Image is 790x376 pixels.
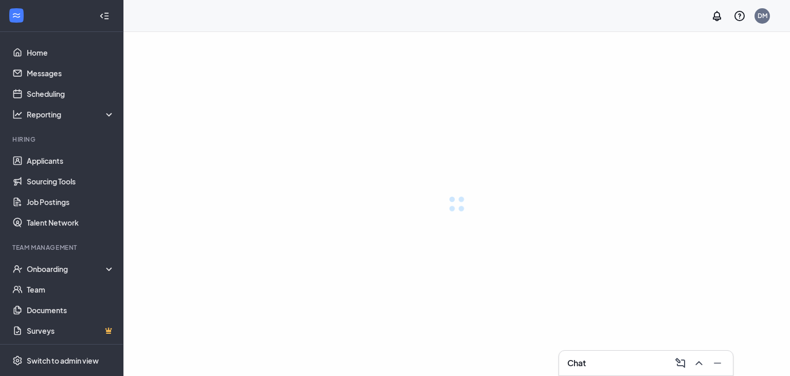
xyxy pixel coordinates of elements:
[708,355,725,371] button: Minimize
[27,355,99,366] div: Switch to admin view
[711,357,724,369] svg: Minimize
[12,355,23,366] svg: Settings
[27,300,115,320] a: Documents
[693,357,705,369] svg: ChevronUp
[27,320,115,341] a: SurveysCrown
[27,63,115,83] a: Messages
[27,279,115,300] a: Team
[27,212,115,233] a: Talent Network
[11,10,22,21] svg: WorkstreamLogo
[733,10,746,22] svg: QuestionInfo
[27,109,115,119] div: Reporting
[27,192,115,212] a: Job Postings
[27,150,115,171] a: Applicants
[671,355,688,371] button: ComposeMessage
[567,357,586,369] h3: Chat
[711,10,723,22] svg: Notifications
[12,109,23,119] svg: Analysis
[27,264,115,274] div: Onboarding
[12,135,113,144] div: Hiring
[690,355,706,371] button: ChevronUp
[12,264,23,274] svg: UserCheck
[99,11,110,21] svg: Collapse
[27,171,115,192] a: Sourcing Tools
[12,243,113,252] div: Team Management
[27,83,115,104] a: Scheduling
[27,42,115,63] a: Home
[674,357,687,369] svg: ComposeMessage
[758,11,767,20] div: DM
